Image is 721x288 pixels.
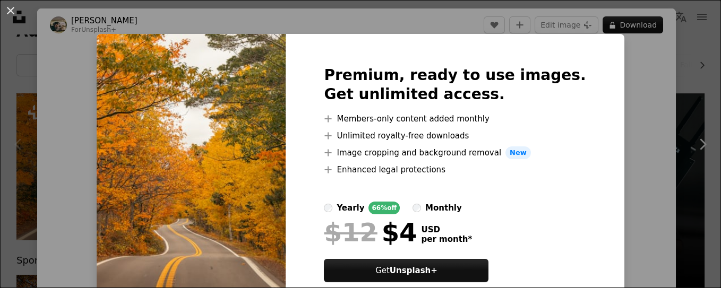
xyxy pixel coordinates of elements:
[425,202,462,214] div: monthly
[413,204,421,212] input: monthly
[421,234,472,244] span: per month *
[324,146,586,159] li: Image cropping and background removal
[337,202,364,214] div: yearly
[368,202,400,214] div: 66% off
[505,146,531,159] span: New
[421,225,472,234] span: USD
[324,219,377,246] span: $12
[390,266,437,275] strong: Unsplash+
[324,259,488,282] button: GetUnsplash+
[324,112,586,125] li: Members-only content added monthly
[324,219,417,246] div: $4
[324,204,332,212] input: yearly66%off
[324,66,586,104] h2: Premium, ready to use images. Get unlimited access.
[324,163,586,176] li: Enhanced legal protections
[324,129,586,142] li: Unlimited royalty-free downloads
